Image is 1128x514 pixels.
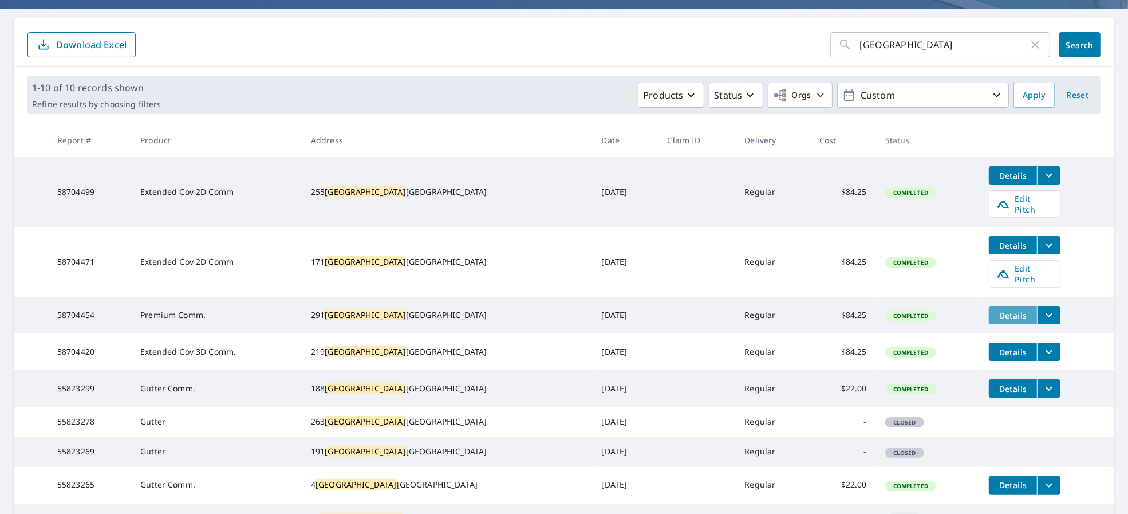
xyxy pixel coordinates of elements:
[876,123,980,157] th: Status
[131,407,302,437] td: Gutter
[593,437,658,466] td: [DATE]
[593,227,658,297] td: [DATE]
[131,467,302,504] td: Gutter Comm.
[735,437,810,466] td: Regular
[325,446,406,457] mark: [GEOGRAPHIC_DATA]
[810,227,876,297] td: $84.25
[593,370,658,407] td: [DATE]
[325,416,406,427] mark: [GEOGRAPHIC_DATA]
[56,38,127,51] p: Download Excel
[325,383,406,394] mark: [GEOGRAPHIC_DATA]
[1037,476,1060,495] button: filesDropdownBtn-55823265
[325,346,406,357] mark: [GEOGRAPHIC_DATA]
[32,81,161,95] p: 1-10 of 10 records shown
[886,418,923,426] span: Closed
[48,467,131,504] td: 55823265
[593,467,658,504] td: [DATE]
[325,309,406,320] mark: [GEOGRAPHIC_DATA]
[837,83,1009,108] button: Custom
[810,370,876,407] td: $22.00
[1023,88,1046,103] span: Apply
[886,348,935,356] span: Completed
[996,310,1030,321] span: Details
[989,306,1037,324] button: detailsBtn-58704454
[27,32,136,57] button: Download Excel
[735,157,810,227] td: Regular
[1013,83,1055,108] button: Apply
[773,88,811,103] span: Orgs
[989,166,1037,185] button: detailsBtn-58704499
[48,227,131,297] td: 58704471
[311,383,583,394] div: 188 [GEOGRAPHIC_DATA]
[658,123,736,157] th: Claim ID
[810,297,876,333] td: $84.25
[996,193,1053,215] span: Edit Pitch
[886,189,935,197] span: Completed
[735,333,810,370] td: Regular
[996,170,1030,181] span: Details
[593,297,658,333] td: [DATE]
[996,263,1053,285] span: Edit Pitch
[989,379,1037,398] button: detailsBtn-55823299
[1064,88,1091,103] span: Reset
[1037,343,1060,361] button: filesDropdownBtn-58704420
[48,333,131,370] td: 58704420
[735,297,810,333] td: Regular
[810,333,876,370] td: $84.25
[311,346,583,358] div: 219 [GEOGRAPHIC_DATA]
[311,479,583,491] div: 4 [GEOGRAPHIC_DATA]
[48,407,131,437] td: 55823278
[886,482,935,490] span: Completed
[131,297,302,333] td: Premium Comm.
[131,227,302,297] td: Extended Cov 2D Comm
[735,123,810,157] th: Delivery
[131,370,302,407] td: Gutter Comm.
[593,407,658,437] td: [DATE]
[886,312,935,320] span: Completed
[325,256,406,267] mark: [GEOGRAPHIC_DATA]
[989,260,1060,288] a: Edit Pitch
[810,467,876,504] td: $22.00
[638,83,704,108] button: Products
[131,157,302,227] td: Extended Cov 2D Comm
[1059,32,1101,57] button: Search
[593,123,658,157] th: Date
[709,83,763,108] button: Status
[714,88,742,102] p: Status
[989,343,1037,361] button: detailsBtn-58704420
[989,236,1037,254] button: detailsBtn-58704471
[856,85,990,105] p: Custom
[989,476,1037,495] button: detailsBtn-55823265
[1037,166,1060,185] button: filesDropdownBtn-58704499
[810,407,876,437] td: -
[311,446,583,457] div: 191 [GEOGRAPHIC_DATA]
[643,88,683,102] p: Products
[48,370,131,407] td: 55823299
[311,416,583,427] div: 263 [GEOGRAPHIC_DATA]
[886,449,923,457] span: Closed
[886,258,935,266] span: Completed
[1037,236,1060,254] button: filesDropdownBtn-58704471
[593,157,658,227] td: [DATE]
[996,347,1030,358] span: Details
[302,123,593,157] th: Address
[735,407,810,437] td: Regular
[1068,40,1091,50] span: Search
[1037,379,1060,398] button: filesDropdownBtn-55823299
[315,479,397,490] mark: [GEOGRAPHIC_DATA]
[996,240,1030,251] span: Details
[996,383,1030,394] span: Details
[32,99,161,109] p: Refine results by choosing filters
[996,480,1030,491] span: Details
[311,186,583,198] div: 255 [GEOGRAPHIC_DATA]
[593,333,658,370] td: [DATE]
[48,437,131,466] td: 55823269
[311,309,583,321] div: 291 [GEOGRAPHIC_DATA]
[810,157,876,227] td: $84.25
[131,437,302,466] td: Gutter
[48,297,131,333] td: 58704454
[735,227,810,297] td: Regular
[768,83,833,108] button: Orgs
[989,190,1060,218] a: Edit Pitch
[860,29,1028,61] input: Address, Report #, Claim ID, etc.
